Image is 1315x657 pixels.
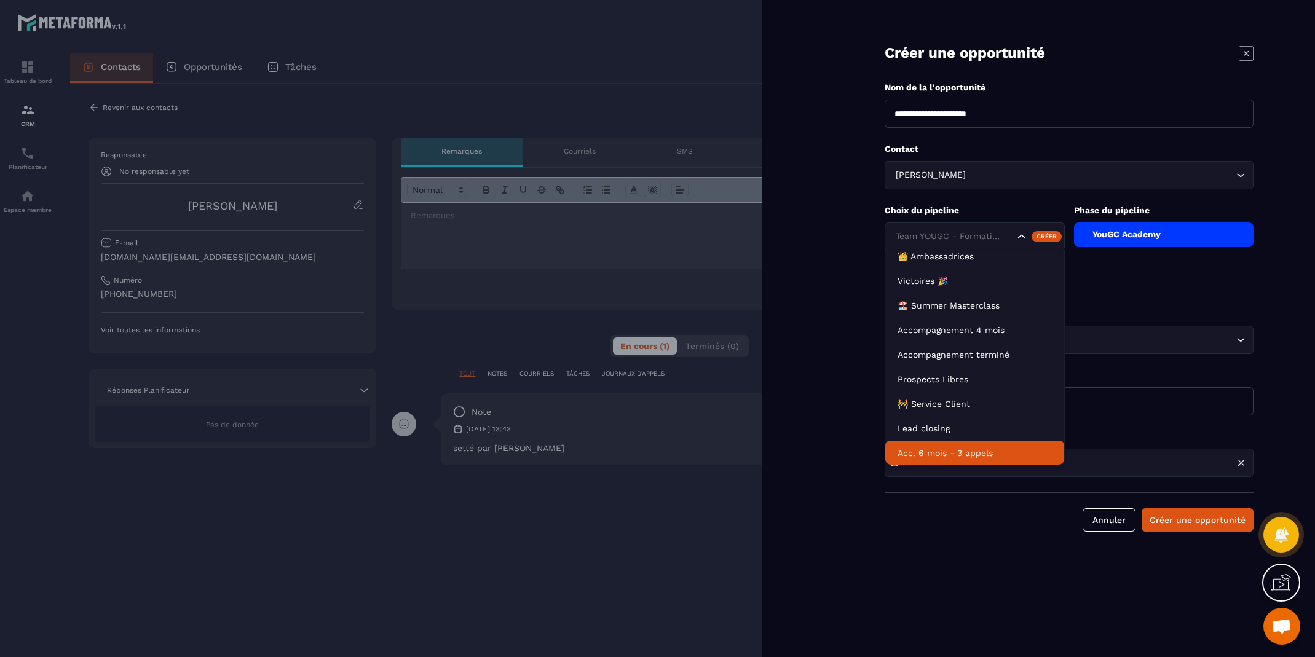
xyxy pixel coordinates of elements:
[885,266,1254,278] p: Choix Étiquette
[898,422,1052,435] p: Lead closing
[885,143,1254,155] p: Contact
[1142,508,1254,532] button: Créer une opportunité
[1074,205,1254,216] p: Phase du pipeline
[885,205,1065,216] p: Choix du pipeline
[968,168,1233,182] input: Search for option
[898,447,1052,459] p: Acc. 6 mois - 3 appels
[885,222,1065,251] div: Search for option
[1032,231,1062,242] div: Créer
[885,161,1254,189] div: Search for option
[885,308,1254,320] p: Produit
[885,82,1254,93] p: Nom de la l'opportunité
[898,324,1052,336] p: Accompagnement 4 mois
[885,326,1254,354] div: Search for option
[898,250,1052,262] p: 👑 Ambassadrices
[885,369,1254,381] p: Montant
[898,398,1052,410] p: 🚧 Service Client
[1083,508,1135,532] button: Annuler
[898,275,1052,287] p: Victoires 🎉
[893,168,968,182] span: [PERSON_NAME]
[1263,608,1300,645] div: Ouvrir le chat
[893,230,1014,243] input: Search for option
[898,348,1052,361] p: Accompagnement terminé
[898,299,1052,312] p: 🏖️ Summer Masterclass
[898,373,1052,385] p: Prospects Libres
[885,431,1254,443] p: Date de fermeture
[885,43,1045,63] p: Créer une opportunité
